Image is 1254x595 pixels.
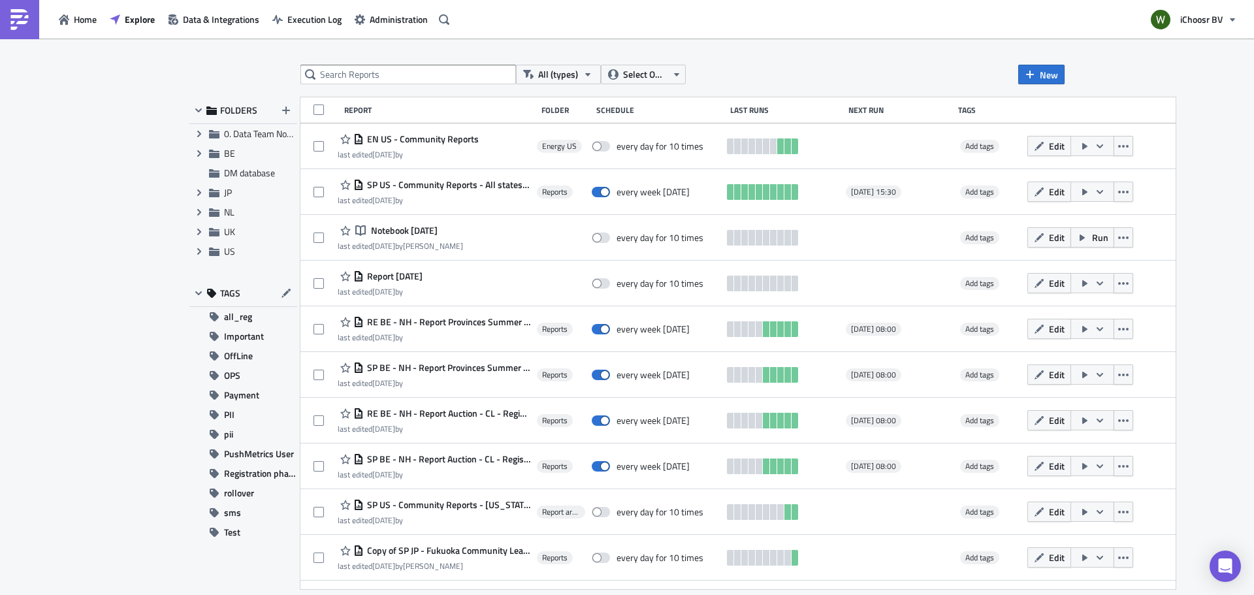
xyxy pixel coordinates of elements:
[189,503,297,523] button: sms
[220,105,257,116] span: FOLDERS
[542,415,568,426] span: Reports
[617,278,703,289] div: every day for 10 times
[338,332,530,342] div: last edited by
[266,9,348,29] button: Execution Log
[372,194,395,206] time: 2025-10-06T15:36:56Z
[189,385,297,405] button: Payment
[965,551,994,564] span: Add tags
[1049,276,1065,290] span: Edit
[1070,227,1114,248] button: Run
[300,65,516,84] input: Search Reports
[224,225,235,238] span: UK
[189,366,297,385] button: OPS
[348,9,434,29] button: Administration
[617,415,690,426] div: every week on Monday
[364,270,423,282] span: Report 2025-09-08
[965,414,994,426] span: Add tags
[368,225,438,236] span: Notebook 2025-09-09
[960,231,999,244] span: Add tags
[965,460,994,472] span: Add tags
[338,287,423,297] div: last edited by
[372,331,395,344] time: 2025-09-03T09:43:56Z
[74,12,97,26] span: Home
[1092,231,1108,244] span: Run
[9,9,30,30] img: PushMetrics
[1210,551,1241,582] div: Open Intercom Messenger
[538,67,578,82] span: All (types)
[1049,322,1065,336] span: Edit
[1027,182,1071,202] button: Edit
[125,12,155,26] span: Explore
[851,324,896,334] span: [DATE] 08:00
[224,503,241,523] span: sms
[224,327,264,346] span: Important
[596,105,724,115] div: Schedule
[224,307,252,327] span: all_reg
[161,9,266,29] button: Data & Integrations
[364,179,530,191] span: SP US - Community Reports - All states (CO, IL, FL, MD, MN, OH, PA, VA, TX)
[617,186,690,198] div: every week on Friday
[224,205,234,219] span: NL
[344,105,536,115] div: Report
[224,385,259,405] span: Payment
[364,362,530,374] span: SP BE - NH - Report Provinces Summer 2025 Installations
[224,185,232,199] span: JP
[1018,65,1065,84] button: New
[617,552,703,564] div: every day for 10 times
[960,551,999,564] span: Add tags
[103,9,161,29] button: Explore
[224,127,359,140] span: 0. Data Team Notebooks & Reports
[1049,551,1065,564] span: Edit
[617,506,703,518] div: every day for 10 times
[224,366,240,385] span: OPS
[189,523,297,542] button: Test
[851,187,896,197] span: [DATE] 15:30
[965,231,994,244] span: Add tags
[965,323,994,335] span: Add tags
[52,9,103,29] button: Home
[224,405,234,425] span: PII
[960,140,999,153] span: Add tags
[364,408,530,419] span: RE BE - NH - Report Auction - CL - Registraties en Acceptatie fase Fall 2025
[1049,139,1065,153] span: Edit
[189,464,297,483] button: Registration phase
[189,425,297,444] button: pii
[364,545,530,556] span: Copy of SP JP - Fukuoka Community Leader Reports
[1143,5,1244,34] button: iChoosr BV
[960,506,999,519] span: Add tags
[372,377,395,389] time: 2025-09-03T09:42:45Z
[1027,364,1071,385] button: Edit
[1027,319,1071,339] button: Edit
[960,185,999,199] span: Add tags
[960,323,999,336] span: Add tags
[224,244,235,258] span: US
[965,140,994,152] span: Add tags
[960,368,999,381] span: Add tags
[1049,413,1065,427] span: Edit
[224,166,275,180] span: DM database
[364,316,530,328] span: RE BE - NH - Report Provinces Summer 2025 Installations West-Vlaanderen en Provincie Oost-Vlaanderen
[370,12,428,26] span: Administration
[617,369,690,381] div: every week on Monday
[189,327,297,346] button: Important
[542,553,568,563] span: Reports
[617,232,703,244] div: every day for 10 times
[965,185,994,198] span: Add tags
[1027,136,1071,156] button: Edit
[851,415,896,426] span: [DATE] 08:00
[1027,273,1071,293] button: Edit
[189,444,297,464] button: PushMetrics User
[1027,410,1071,430] button: Edit
[364,499,530,511] span: SP US - Community Reports - Pennsylvania
[224,146,235,160] span: BE
[1027,456,1071,476] button: Edit
[189,483,297,503] button: rollover
[516,65,601,84] button: All (types)
[364,453,530,465] span: SP BE - NH - Report Auction - CL - Registraties en Acceptatie fase Fall 2025
[224,444,294,464] span: PushMetrics User
[1040,68,1058,82] span: New
[364,133,479,145] span: EN US - Community Reports
[730,105,842,115] div: Last Runs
